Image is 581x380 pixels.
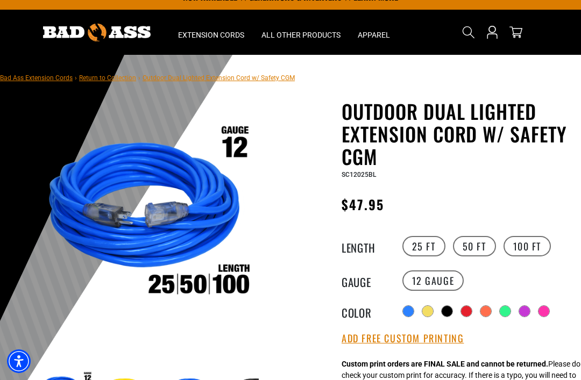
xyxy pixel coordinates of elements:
[342,333,464,345] button: Add Free Custom Printing
[460,24,477,41] summary: Search
[75,74,77,82] span: ›
[342,195,384,214] span: $47.95
[349,10,399,55] summary: Apparel
[504,236,551,256] label: 100 FT
[453,236,496,256] label: 50 FT
[402,270,464,291] label: 12 Gauge
[253,10,349,55] summary: All Other Products
[138,74,140,82] span: ›
[342,274,395,288] legend: Gauge
[342,360,548,368] strong: Custom print orders are FINAL SALE and cannot be returned.
[402,236,445,256] label: 25 FT
[43,24,151,41] img: Bad Ass Extension Cords
[178,30,244,40] span: Extension Cords
[261,30,341,40] span: All Other Products
[342,100,573,168] h1: Outdoor Dual Lighted Extension Cord w/ Safety CGM
[79,74,136,82] a: Return to Collection
[342,239,395,253] legend: Length
[7,349,31,373] div: Accessibility Menu
[143,74,295,82] span: Outdoor Dual Lighted Extension Cord w/ Safety CGM
[358,30,390,40] span: Apparel
[169,10,253,55] summary: Extension Cords
[342,304,395,318] legend: Color
[342,171,376,178] span: SC12025BL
